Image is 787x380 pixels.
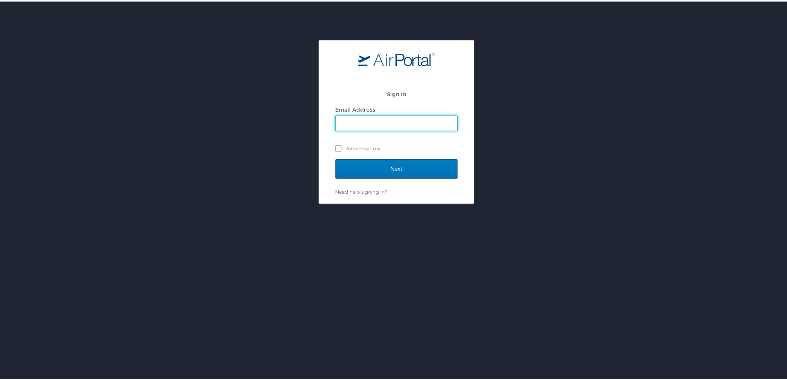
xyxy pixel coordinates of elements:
[335,187,387,193] a: Need help signing in?
[335,141,458,153] label: Remember me
[335,88,458,97] h2: Sign In
[335,105,375,111] label: Email Address
[358,51,435,65] img: logo
[335,158,458,177] input: Next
